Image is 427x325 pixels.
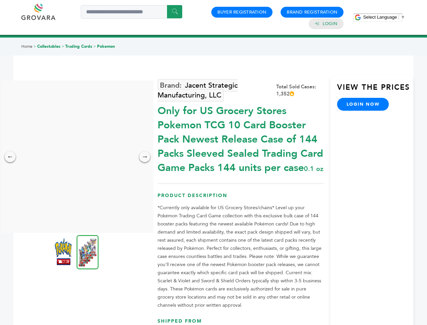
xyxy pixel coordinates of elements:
span: 0.1 oz [304,164,323,173]
div: ← [5,151,16,162]
span: > [93,44,96,49]
span: > [62,44,64,49]
a: Home [21,44,32,49]
a: Buyer Registration [217,9,266,15]
div: → [139,151,150,162]
a: Collectables [37,44,61,49]
input: Search a product or brand... [81,5,182,19]
a: login now [337,98,389,111]
span: > [33,44,36,49]
span: ▼ [401,15,405,20]
div: Only for US Grocery Stores Pokemon TCG 10 Card Booster Pack Newest Release Case of 144 Packs Slee... [158,101,324,175]
a: Trading Cards [65,44,92,49]
h3: View the Prices [337,82,413,98]
span: Select Language [363,15,397,20]
a: Login [323,21,337,27]
a: Pokemon [97,44,115,49]
div: Total Sold Cases: 1,352 [276,83,324,97]
img: *Only for US Grocery Stores* Pokemon TCG 10 Card Booster Pack – Newest Release (Case of 144 Packs... [55,238,72,265]
img: *Only for US Grocery Stores* Pokemon TCG 10 Card Booster Pack – Newest Release (Case of 144 Packs... [77,235,99,269]
a: Brand Registration [287,9,337,15]
p: *Currently only available for US Grocery Stores/chains* Level up your Pokémon Trading Card Game c... [158,204,324,309]
a: Jacent Strategic Manufacturing, LLC [158,79,238,102]
a: Select Language​ [363,15,405,20]
h3: Product Description [158,192,324,204]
